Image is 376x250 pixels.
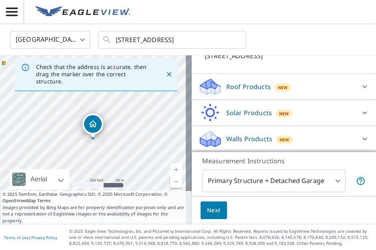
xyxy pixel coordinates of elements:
p: Check that the address is accurate, then drag the marker over the correct structure. [36,63,151,85]
p: Roof Products [226,82,271,91]
a: Terms of Use [4,235,29,240]
span: New [278,84,288,91]
p: Measurement Instructions [202,156,366,166]
a: OpenStreetMap [2,197,36,203]
div: Solar ProductsNew [198,103,370,122]
div: Roof ProductsNew [198,77,370,96]
div: Dropped pin, building 1, Residential property, 19014 N 4th St Phoenix, AZ 85024 [82,114,103,138]
button: Close [164,69,174,79]
input: Search by address or latitude-longitude [116,28,230,51]
p: | [4,235,57,240]
a: Terms [37,197,50,203]
div: [GEOGRAPHIC_DATA] [10,28,90,51]
p: Solar Products [226,108,272,118]
span: New [279,110,289,117]
span: Your report will include the primary structure and a detached garage if one exists. [356,176,366,186]
p: Walls Products [226,134,272,144]
p: [STREET_ADDRESS] [205,51,341,61]
a: Current Level 17, Zoom In [170,164,182,176]
span: New [279,136,290,143]
a: Privacy Policy [31,235,57,240]
a: EV Logo [31,1,135,23]
span: © 2025 TomTom, Earthstar Geographics SIO, © 2025 Microsoft Corporation, © [2,191,189,204]
span: Next [207,205,221,215]
div: Walls ProductsNew [198,129,370,148]
button: Next [201,201,227,220]
div: Aerial [28,169,50,189]
div: Aerial [10,169,69,189]
div: Primary Structure + Detached Garage [202,170,346,192]
p: © 2025 Eagle View Technologies, Inc. and Pictometry International Corp. All Rights Reserved. Repo... [69,228,372,246]
img: EV Logo [36,6,130,18]
a: Current Level 17, Zoom Out [170,176,182,188]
